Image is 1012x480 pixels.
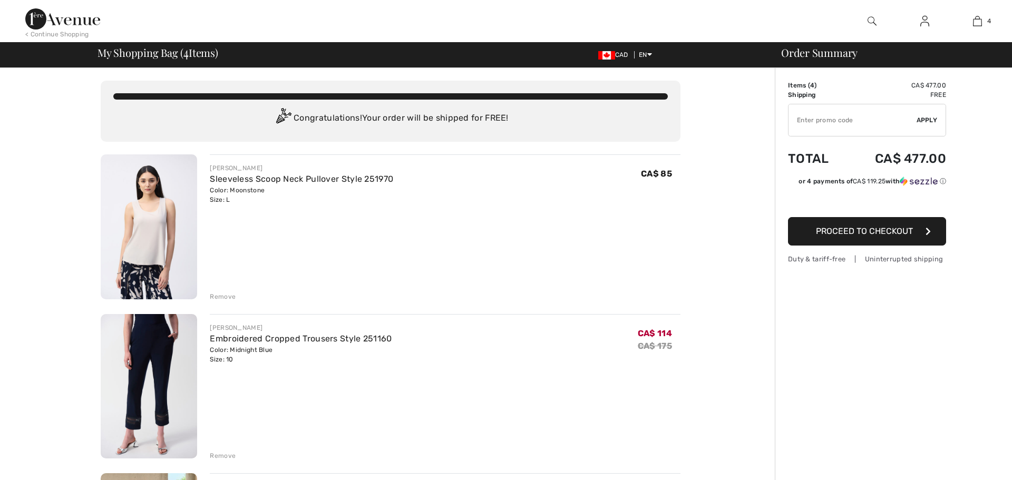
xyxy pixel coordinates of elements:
[845,81,946,90] td: CA$ 477.00
[853,178,885,185] span: CA$ 119.25
[987,16,991,26] span: 4
[789,104,917,136] input: Promo code
[973,15,982,27] img: My Bag
[598,51,615,60] img: Canadian Dollar
[273,108,294,129] img: Congratulation2.svg
[788,217,946,246] button: Proceed to Checkout
[210,334,392,344] a: Embroidered Cropped Trousers Style 251160
[788,141,845,177] td: Total
[210,292,236,301] div: Remove
[768,47,1006,58] div: Order Summary
[210,345,392,364] div: Color: Midnight Blue Size: 10
[920,15,929,27] img: My Info
[788,177,946,190] div: or 4 payments ofCA$ 119.25withSezzle Click to learn more about Sezzle
[951,15,1003,27] a: 4
[638,341,672,351] s: CA$ 175
[788,81,845,90] td: Items ( )
[101,314,197,459] img: Embroidered Cropped Trousers Style 251160
[912,15,938,28] a: Sign In
[845,90,946,100] td: Free
[810,82,814,89] span: 4
[845,141,946,177] td: CA$ 477.00
[946,448,1001,475] iframe: Opens a widget where you can chat to one of our agents
[900,177,938,186] img: Sezzle
[816,226,913,236] span: Proceed to Checkout
[598,51,632,58] span: CAD
[98,47,218,58] span: My Shopping Bag ( Items)
[210,174,393,184] a: Sleeveless Scoop Neck Pullover Style 251970
[183,45,189,58] span: 4
[799,177,946,186] div: or 4 payments of with
[788,190,946,213] iframe: PayPal-paypal
[25,30,89,39] div: < Continue Shopping
[638,328,672,338] span: CA$ 114
[210,451,236,461] div: Remove
[101,154,197,299] img: Sleeveless Scoop Neck Pullover Style 251970
[641,169,672,179] span: CA$ 85
[210,323,392,332] div: [PERSON_NAME]
[788,90,845,100] td: Shipping
[639,51,652,58] span: EN
[788,254,946,264] div: Duty & tariff-free | Uninterrupted shipping
[25,8,100,30] img: 1ère Avenue
[113,108,668,129] div: Congratulations! Your order will be shipped for FREE!
[210,163,393,173] div: [PERSON_NAME]
[917,115,938,125] span: Apply
[868,15,877,27] img: search the website
[210,185,393,204] div: Color: Moonstone Size: L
